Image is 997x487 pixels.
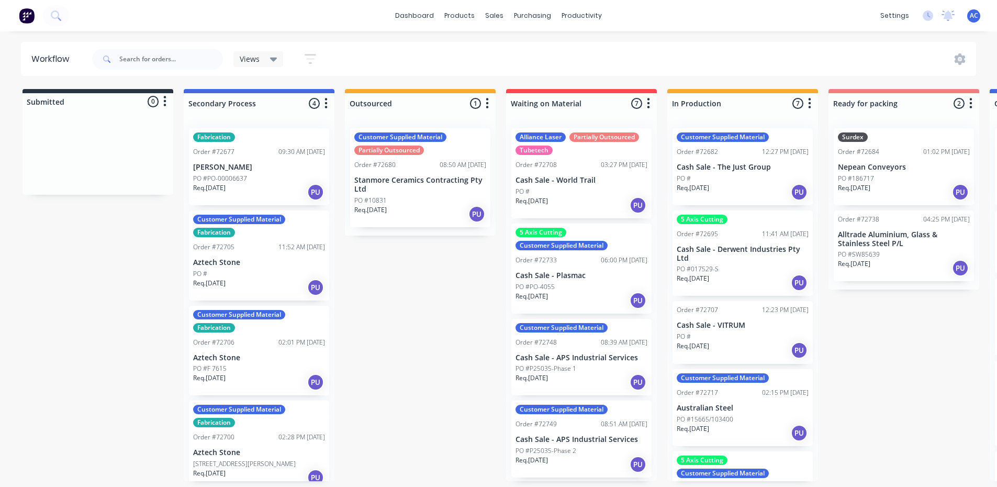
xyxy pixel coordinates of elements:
[516,353,647,362] p: Cash Sale - APS Industrial Services
[193,132,235,142] div: Fabrication
[278,242,325,252] div: 11:52 AM [DATE]
[762,305,809,315] div: 12:23 PM [DATE]
[193,405,285,414] div: Customer Supplied Material
[673,128,813,205] div: Customer Supplied MaterialOrder #7268212:27 PM [DATE]Cash Sale - The Just GroupPO #Req.[DATE]PU
[677,229,718,239] div: Order #72695
[677,321,809,330] p: Cash Sale - VITRUM
[791,184,808,201] div: PU
[468,206,485,223] div: PU
[354,205,387,215] p: Req. [DATE]
[354,160,396,170] div: Order #72680
[516,323,608,333] div: Customer Supplied Material
[838,132,868,142] div: Surdex
[193,174,247,183] p: PO #PO-00006637
[193,215,285,224] div: Customer Supplied Material
[307,184,324,201] div: PU
[516,373,548,383] p: Req. [DATE]
[240,53,260,64] span: Views
[193,364,227,373] p: PO #F 7615
[834,128,974,205] div: SurdexOrder #7268401:02 PM [DATE]Nepean ConveyorsPO #186717Req.[DATE]PU
[193,459,296,469] p: [STREET_ADDRESS][PERSON_NAME]
[834,211,974,282] div: Order #7273804:25 PM [DATE]Alltrade Aluminium, Glass & Stainless Steel P/LPO #SW85639Req.[DATE]PU
[677,274,709,283] p: Req. [DATE]
[511,401,652,478] div: Customer Supplied MaterialOrder #7274908:51 AM [DATE]Cash Sale - APS Industrial ServicesPO #P2503...
[354,132,446,142] div: Customer Supplied Material
[516,446,576,456] p: PO #P25035-Phase 2
[307,279,324,296] div: PU
[354,196,387,205] p: PO #10831
[838,215,879,224] div: Order #72738
[193,373,226,383] p: Req. [DATE]
[838,230,970,248] p: Alltrade Aluminium, Glass & Stainless Steel P/L
[952,260,969,276] div: PU
[439,8,480,24] div: products
[516,435,647,444] p: Cash Sale - APS Industrial Services
[677,132,769,142] div: Customer Supplied Material
[516,282,555,292] p: PO #PO-4055
[677,415,733,424] p: PO #15665/103400
[480,8,509,24] div: sales
[875,8,914,24] div: settings
[516,132,566,142] div: Alliance Laser
[193,353,325,362] p: Aztech Stone
[673,211,813,296] div: 5 Axis CuttingOrder #7269511:41 AM [DATE]Cash Sale - Derwent Industries Pty LtdPO #017529-SReq.[D...
[923,147,970,157] div: 01:02 PM [DATE]
[193,163,325,172] p: [PERSON_NAME]
[193,228,235,237] div: Fabrication
[278,147,325,157] div: 09:30 AM [DATE]
[189,211,329,301] div: Customer Supplied MaterialFabricationOrder #7270511:52 AM [DATE]Aztech StonePO #Req.[DATE]PU
[516,241,608,250] div: Customer Supplied Material
[677,404,809,413] p: Australian Steel
[556,8,607,24] div: productivity
[516,271,647,280] p: Cash Sale - Plasmac
[677,215,727,224] div: 5 Axis Cutting
[516,187,530,196] p: PO #
[630,456,646,473] div: PU
[31,53,74,65] div: Workflow
[193,183,226,193] p: Req. [DATE]
[677,163,809,172] p: Cash Sale - The Just Group
[193,310,285,319] div: Customer Supplied Material
[677,469,769,478] div: Customer Supplied Material
[193,242,234,252] div: Order #72705
[677,264,719,274] p: PO #017529-S
[601,338,647,347] div: 08:39 AM [DATE]
[440,160,486,170] div: 08:50 AM [DATE]
[193,269,207,279] p: PO #
[516,228,566,237] div: 5 Axis Cutting
[516,338,557,347] div: Order #72748
[516,256,557,265] div: Order #72733
[193,279,226,288] p: Req. [DATE]
[193,338,234,347] div: Order #72706
[673,301,813,364] div: Order #7270712:23 PM [DATE]Cash Sale - VITRUMPO #Req.[DATE]PU
[677,183,709,193] p: Req. [DATE]
[516,405,608,414] div: Customer Supplied Material
[677,245,809,263] p: Cash Sale - Derwent Industries Pty Ltd
[569,132,639,142] div: Partially Outsourced
[119,49,223,70] input: Search for orders...
[193,469,226,478] p: Req. [DATE]
[193,258,325,267] p: Aztech Stone
[193,147,234,157] div: Order #72677
[630,197,646,214] div: PU
[193,433,234,442] div: Order #72700
[516,292,548,301] p: Req. [DATE]
[970,11,978,20] span: AC
[677,456,727,465] div: 5 Axis Cutting
[677,341,709,351] p: Req. [DATE]
[677,332,691,341] p: PO #
[278,338,325,347] div: 02:01 PM [DATE]
[516,364,576,373] p: PO #P25035-Phase 1
[677,388,718,397] div: Order #72717
[516,146,553,155] div: Tubetech
[307,374,324,391] div: PU
[677,305,718,315] div: Order #72707
[354,176,486,194] p: Stanmore Ceramics Contracting Pty Ltd
[838,183,870,193] p: Req. [DATE]
[193,323,235,333] div: Fabrication
[677,424,709,434] p: Req. [DATE]
[791,342,808,359] div: PU
[516,160,557,170] div: Order #72708
[193,448,325,457] p: Aztech Stone
[677,373,769,383] div: Customer Supplied Material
